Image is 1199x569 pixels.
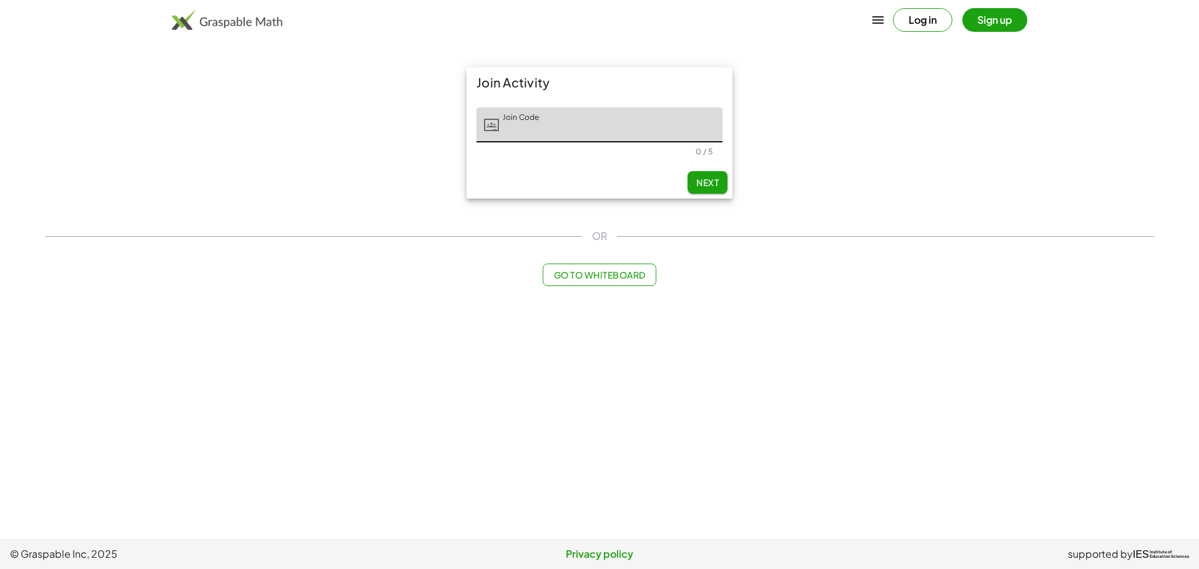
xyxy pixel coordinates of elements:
span: Institute of Education Sciences [1150,550,1189,559]
button: Go to Whiteboard [543,264,656,286]
button: Sign up [962,8,1027,32]
span: IES [1133,548,1149,560]
button: Log in [893,8,952,32]
a: Privacy policy [403,547,796,562]
div: 0 / 5 [696,147,713,156]
span: Go to Whiteboard [553,269,645,280]
a: IESInstitute ofEducation Sciences [1133,547,1189,562]
span: Next [696,177,719,188]
span: © Graspable Inc, 2025 [10,547,403,562]
button: Next [688,171,728,194]
div: Join Activity [466,67,733,97]
span: supported by [1068,547,1133,562]
span: OR [592,229,607,244]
